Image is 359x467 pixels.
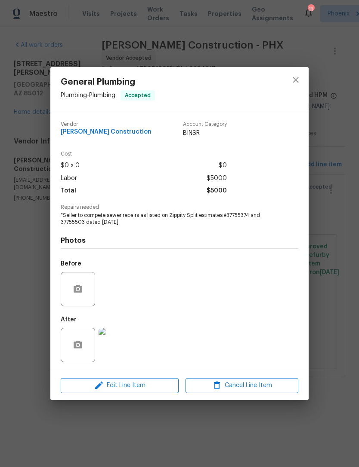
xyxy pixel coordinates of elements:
span: $5000 [207,185,227,197]
button: Cancel Line Item [186,378,298,393]
span: Repairs needed [61,205,298,210]
span: [PERSON_NAME] Construction [61,129,152,135]
span: Cost [61,151,227,157]
span: BINSR [183,129,227,137]
span: Accepted [121,91,154,100]
div: 11 [308,5,314,14]
span: Vendor [61,122,152,127]
span: Total [61,185,76,197]
span: Account Category [183,122,227,127]
span: Cancel Line Item [188,380,296,391]
span: $0 [219,159,227,172]
button: Edit Line Item [61,378,179,393]
h5: Before [61,261,81,267]
span: "Seller to compete sewer repairs as listed on Zippity Split estimates #37755374 and 37755503 date... [61,212,275,226]
span: General Plumbing [61,77,155,87]
span: Labor [61,172,77,185]
h5: After [61,317,77,323]
span: Plumbing - Plumbing [61,92,115,98]
span: $5000 [207,172,227,185]
h4: Photos [61,236,298,245]
button: close [285,70,306,90]
span: $0 x 0 [61,159,80,172]
span: Edit Line Item [63,380,176,391]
